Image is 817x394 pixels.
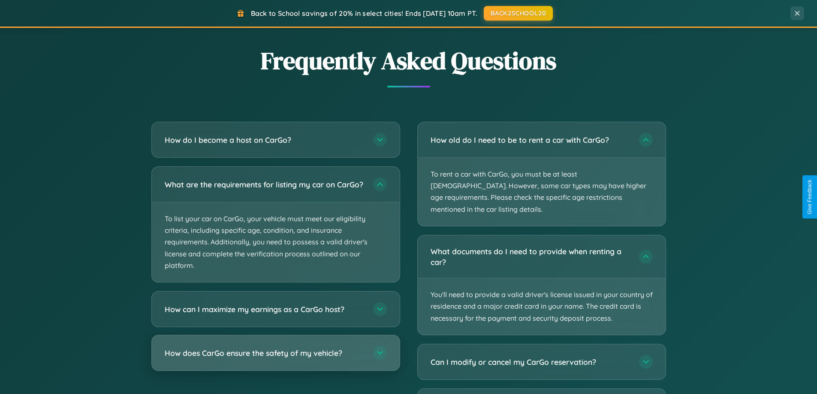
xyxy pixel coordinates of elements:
h3: How can I maximize my earnings as a CarGo host? [165,304,365,315]
button: BACK2SCHOOL20 [484,6,553,21]
h3: How old do I need to be to rent a car with CarGo? [431,135,630,145]
p: To rent a car with CarGo, you must be at least [DEMOGRAPHIC_DATA]. However, some car types may ha... [418,158,666,226]
span: Back to School savings of 20% in select cities! Ends [DATE] 10am PT. [251,9,477,18]
h3: What are the requirements for listing my car on CarGo? [165,179,365,190]
h3: How does CarGo ensure the safety of my vehicle? [165,348,365,358]
h3: Can I modify or cancel my CarGo reservation? [431,356,630,367]
h2: Frequently Asked Questions [151,44,666,77]
h3: How do I become a host on CarGo? [165,135,365,145]
h3: What documents do I need to provide when renting a car? [431,246,630,267]
p: To list your car on CarGo, your vehicle must meet our eligibility criteria, including specific ag... [152,202,400,282]
div: Give Feedback [807,180,813,214]
p: You'll need to provide a valid driver's license issued in your country of residence and a major c... [418,278,666,335]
